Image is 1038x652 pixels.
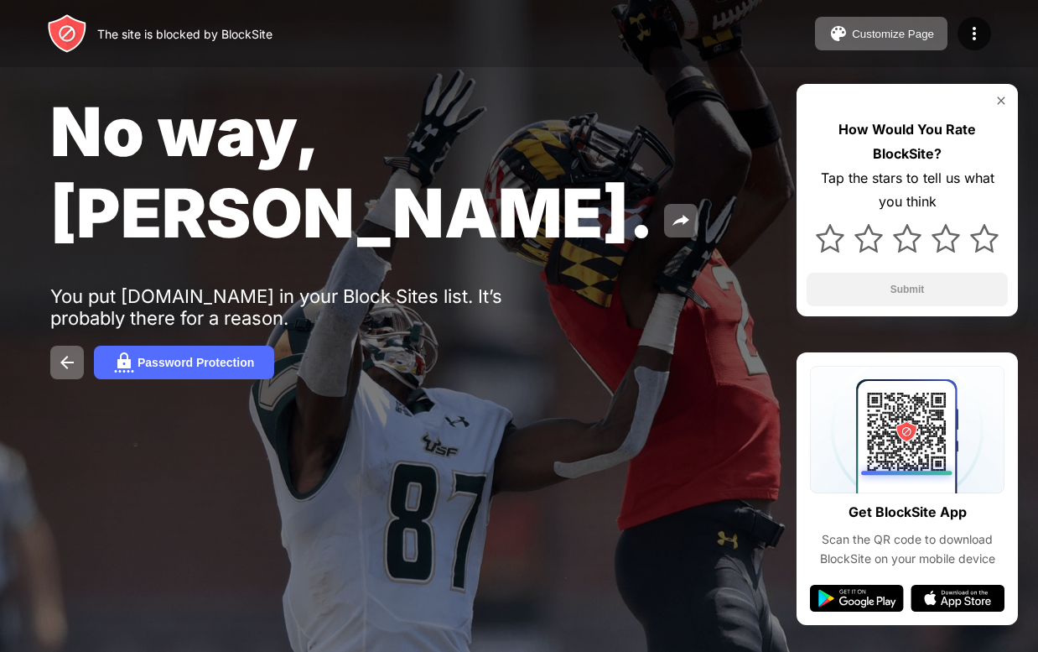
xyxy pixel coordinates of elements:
[816,224,844,253] img: star.svg
[828,23,849,44] img: pallet.svg
[815,17,947,50] button: Customize Page
[807,273,1008,306] button: Submit
[854,224,883,253] img: star.svg
[114,352,134,373] img: password.svg
[849,500,967,524] div: Get BlockSite App
[50,285,568,329] div: You put [DOMAIN_NAME] in your Block Sites list. It’s probably there for a reason.
[50,91,654,253] span: No way, [PERSON_NAME].
[810,530,1004,568] div: Scan the QR code to download BlockSite on your mobile device
[852,28,934,40] div: Customize Page
[807,166,1008,215] div: Tap the stars to tell us what you think
[970,224,999,253] img: star.svg
[47,13,87,54] img: header-logo.svg
[994,94,1008,107] img: rate-us-close.svg
[97,27,272,41] div: The site is blocked by BlockSite
[893,224,921,253] img: star.svg
[810,585,904,612] img: google-play.svg
[964,23,984,44] img: menu-icon.svg
[932,224,960,253] img: star.svg
[911,585,1004,612] img: app-store.svg
[671,211,691,231] img: share.svg
[94,346,274,379] button: Password Protection
[138,356,254,369] div: Password Protection
[57,352,77,373] img: back.svg
[807,117,1008,166] div: How Would You Rate BlockSite?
